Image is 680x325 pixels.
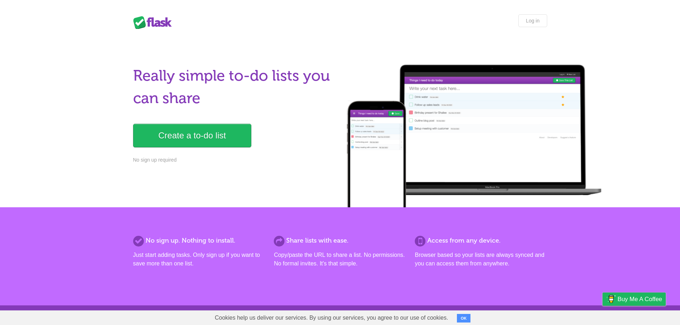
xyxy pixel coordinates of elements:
button: OK [457,314,471,323]
span: Cookies help us deliver our services. By using our services, you agree to our use of cookies. [208,311,455,325]
p: No sign up required [133,156,336,164]
h2: Share lists with ease. [274,236,406,245]
p: Just start adding tasks. Only sign up if you want to save more than one list. [133,251,265,268]
div: Flask Lists [133,16,176,29]
a: Create a to-do list [133,124,251,147]
img: Buy me a coffee [606,293,616,305]
p: Copy/paste the URL to share a list. No permissions. No formal invites. It's that simple. [274,251,406,268]
span: Buy me a coffee [618,293,662,305]
a: Buy me a coffee [603,293,666,306]
h1: Really simple to-do lists you can share [133,65,336,110]
a: Log in [518,14,547,27]
h2: No sign up. Nothing to install. [133,236,265,245]
p: Browser based so your lists are always synced and you can access them from anywhere. [415,251,547,268]
h2: Access from any device. [415,236,547,245]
